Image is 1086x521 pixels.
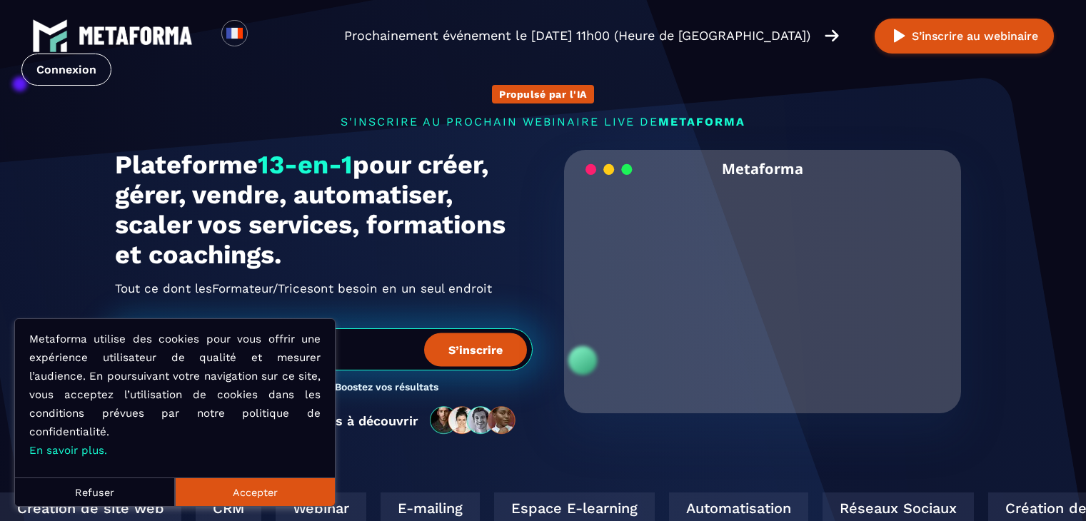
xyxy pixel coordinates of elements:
[424,333,527,366] button: S’inscrire
[29,444,107,457] a: En savoir plus.
[15,477,175,506] button: Refuser
[890,27,908,45] img: play
[875,19,1054,54] button: S’inscrire au webinaire
[226,24,243,42] img: fr
[658,115,745,128] span: METAFORMA
[258,150,353,180] span: 13-en-1
[722,150,803,188] h2: Metaforma
[585,163,633,176] img: loading
[825,28,839,44] img: arrow-right
[115,150,533,270] h1: Plateforme pour créer, gérer, vendre, automatiser, scaler vos services, formations et coachings.
[115,277,533,300] h2: Tout ce dont les ont besoin en un seul endroit
[32,18,68,54] img: logo
[335,381,438,395] h3: Boostez vos résultats
[344,26,810,46] p: Prochainement événement le [DATE] 11h00 (Heure de [GEOGRAPHIC_DATA])
[29,330,321,460] p: Metaforma utilise des cookies pour vous offrir une expérience utilisateur de qualité et mesurer l...
[212,277,313,300] span: Formateur/Trices
[575,188,951,375] video: Your browser does not support the video tag.
[115,115,972,128] p: s'inscrire au prochain webinaire live de
[175,477,335,506] button: Accepter
[248,20,283,51] div: Search for option
[426,405,521,435] img: community-people
[21,54,111,86] a: Connexion
[260,27,271,44] input: Search for option
[79,26,193,45] img: logo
